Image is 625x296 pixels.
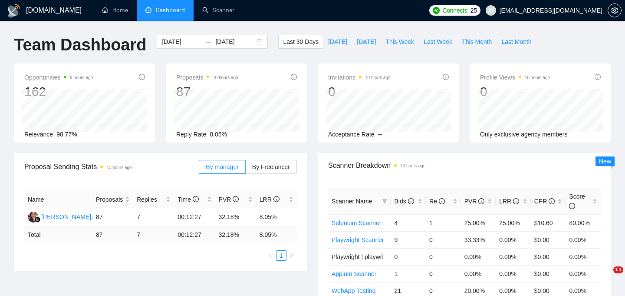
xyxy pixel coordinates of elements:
button: right [286,250,297,261]
span: This Month [462,37,492,47]
span: By Freelancer [252,163,290,170]
td: $0.00 [531,231,566,248]
span: 8.05% [210,131,227,138]
time: 10 hours ago [213,75,238,80]
td: $10.60 [531,214,566,231]
img: logo [7,4,21,18]
span: Last 30 Days [283,37,319,47]
td: 0 [391,248,426,265]
span: CPR [534,198,555,205]
div: 0 [328,83,390,100]
td: 32.18 % [215,226,256,243]
span: Only exclusive agency members [480,131,568,138]
span: Score [569,193,585,210]
time: 10 hours ago [525,75,550,80]
span: info-circle [443,74,449,80]
div: 87 [176,83,238,100]
time: 10 hours ago [365,75,390,80]
li: 1 [276,250,286,261]
span: [DATE] [328,37,347,47]
td: 25.00% [496,214,531,231]
span: info-circle [291,74,297,80]
td: 0.00% [566,248,601,265]
span: Relevance [24,131,53,138]
td: 0.00% [461,265,496,282]
span: info-circle [439,198,445,204]
h1: Team Dashboard [14,35,146,55]
td: 0.00% [496,231,531,248]
span: info-circle [408,198,414,204]
td: 1 [391,265,426,282]
a: Selenium Scanner [332,220,381,226]
span: info-circle [233,196,239,202]
span: PVR [464,198,485,205]
span: info-circle [569,203,575,209]
span: Playwright | playwri [332,253,384,260]
td: 0.00% [566,265,601,282]
span: to [205,38,212,45]
td: 87 [92,208,133,226]
a: NV[PERSON_NAME] [28,213,91,220]
input: End date [215,37,255,47]
input: Start date [162,37,201,47]
a: setting [608,7,622,14]
a: Appium Scanner [332,270,377,277]
td: 0.00% [461,248,496,265]
span: -- [378,131,382,138]
div: 0 [480,83,550,100]
span: LRR [499,198,519,205]
td: 0.00% [566,231,601,248]
span: swap-right [205,38,212,45]
td: 87 [92,226,133,243]
span: 98.77% [56,131,77,138]
a: 1 [276,251,286,260]
td: 0.00% [496,248,531,265]
th: Replies [133,191,174,208]
a: searchScanner [202,7,234,14]
span: Connects: [442,6,468,15]
span: info-circle [478,198,484,204]
th: Proposals [92,191,133,208]
td: $0.00 [531,248,566,265]
td: 80.00% [566,214,601,231]
td: 00:12:27 [174,208,215,226]
td: 9 [391,231,426,248]
td: 1 [426,214,461,231]
span: This Week [385,37,414,47]
time: 9 hours ago [70,75,93,80]
span: info-circle [193,196,199,202]
td: 8.05% [256,208,297,226]
button: Last 30 Days [278,35,323,49]
a: Playwright Scanner [332,236,384,243]
time: 10 hours ago [106,165,132,170]
span: info-circle [139,74,145,80]
td: $0.00 [531,265,566,282]
span: LRR [260,196,280,203]
button: This Month [457,35,497,49]
span: Last Week [424,37,452,47]
span: New [599,158,611,165]
th: Name [24,191,92,208]
span: Profile Views [480,72,550,83]
img: upwork-logo.png [433,7,440,14]
span: Proposals [96,195,123,204]
span: PVR [219,196,239,203]
span: Proposal Sending Stats [24,161,199,172]
img: gigradar-bm.png [34,216,40,223]
span: info-circle [273,196,280,202]
button: This Week [381,35,419,49]
td: 0 [426,265,461,282]
td: 25.00% [461,214,496,231]
span: Re [429,198,445,205]
span: Scanner Breakdown [328,160,601,171]
span: Replies [137,195,164,204]
span: Invitations [328,72,390,83]
button: Last Week [419,35,457,49]
span: By manager [206,163,238,170]
span: filter [382,199,387,204]
li: Previous Page [266,250,276,261]
img: NV [28,212,39,223]
td: 7 [133,226,174,243]
span: Last Month [501,37,531,47]
span: info-circle [595,74,601,80]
